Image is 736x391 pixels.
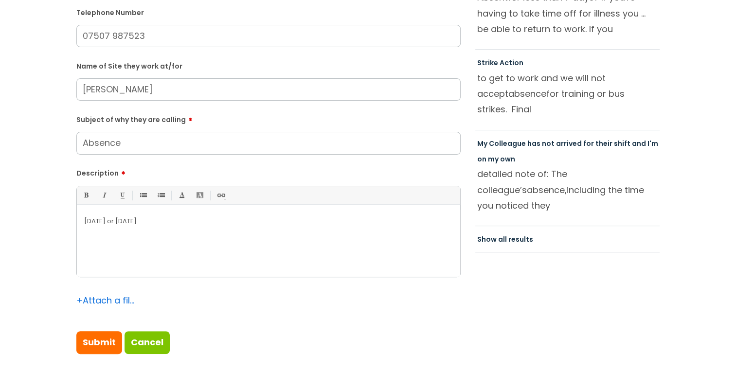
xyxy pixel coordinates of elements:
p: to get to work and we will not accept for training or bus strikes. Final [477,71,658,117]
a: Cancel [125,331,170,354]
a: Underline(Ctrl-U) [116,189,128,201]
p: detailed note of: The colleague’s including the time you noticed they [477,166,658,213]
a: Strike Action [477,58,523,68]
span: absence, [527,184,567,196]
a: • Unordered List (Ctrl-Shift-7) [137,189,149,201]
div: Attach a file [76,293,135,308]
label: Name of Site they work at/for [76,60,461,71]
label: Subject of why they are calling [76,112,461,124]
a: My Colleague has not arrived for their shift and I'm on my own [477,139,658,164]
a: Back Color [194,189,206,201]
a: Link [215,189,227,201]
p: [DATE] or [DATE] [84,217,453,226]
input: Submit [76,331,122,354]
a: Font Color [176,189,188,201]
label: Description [76,166,461,178]
a: Show all results [477,234,533,244]
span: absence [508,88,546,100]
a: Italic (Ctrl-I) [98,189,110,201]
a: 1. Ordered List (Ctrl-Shift-8) [155,189,167,201]
a: Bold (Ctrl-B) [80,189,92,201]
label: Telephone Number [76,7,461,17]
